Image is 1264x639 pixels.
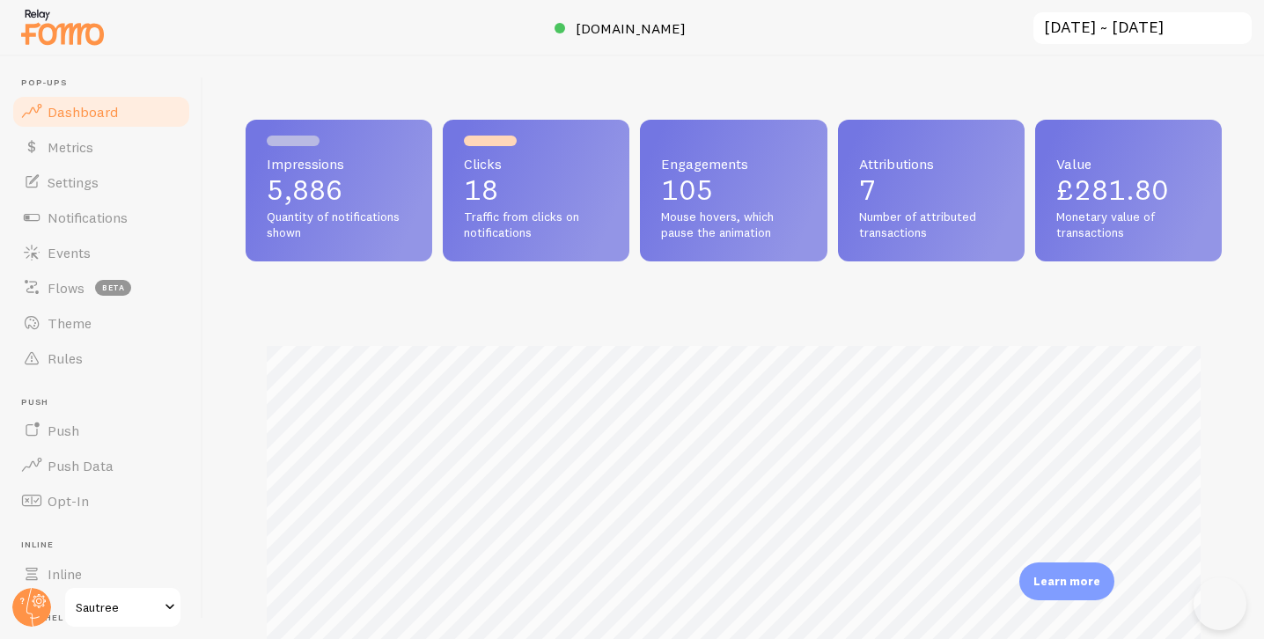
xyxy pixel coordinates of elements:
[11,556,192,591] a: Inline
[859,176,1003,204] p: 7
[48,138,93,156] span: Metrics
[661,157,805,171] span: Engagements
[11,413,192,448] a: Push
[76,597,159,618] span: Sautree
[464,209,608,240] span: Traffic from clicks on notifications
[11,200,192,235] a: Notifications
[21,397,192,408] span: Push
[48,244,91,261] span: Events
[661,209,805,240] span: Mouse hovers, which pause the animation
[267,176,411,204] p: 5,886
[48,457,114,474] span: Push Data
[48,314,92,332] span: Theme
[21,540,192,551] span: Inline
[464,157,608,171] span: Clicks
[48,422,79,439] span: Push
[11,305,192,341] a: Theme
[48,492,89,510] span: Opt-In
[859,209,1003,240] span: Number of attributed transactions
[95,280,131,296] span: beta
[1056,209,1201,240] span: Monetary value of transactions
[48,209,128,226] span: Notifications
[11,165,192,200] a: Settings
[11,341,192,376] a: Rules
[661,176,805,204] p: 105
[11,235,192,270] a: Events
[48,565,82,583] span: Inline
[48,103,118,121] span: Dashboard
[1056,157,1201,171] span: Value
[1033,573,1100,590] p: Learn more
[11,448,192,483] a: Push Data
[11,483,192,518] a: Opt-In
[859,157,1003,171] span: Attributions
[267,209,411,240] span: Quantity of notifications shown
[1019,562,1114,600] div: Learn more
[11,270,192,305] a: Flows beta
[48,279,85,297] span: Flows
[48,173,99,191] span: Settings
[11,94,192,129] a: Dashboard
[48,349,83,367] span: Rules
[1194,577,1246,630] iframe: Help Scout Beacon - Open
[63,586,182,628] a: Sautree
[11,129,192,165] a: Metrics
[464,176,608,204] p: 18
[18,4,107,49] img: fomo-relay-logo-orange.svg
[267,157,411,171] span: Impressions
[1056,173,1169,207] span: £281.80
[21,77,192,89] span: Pop-ups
